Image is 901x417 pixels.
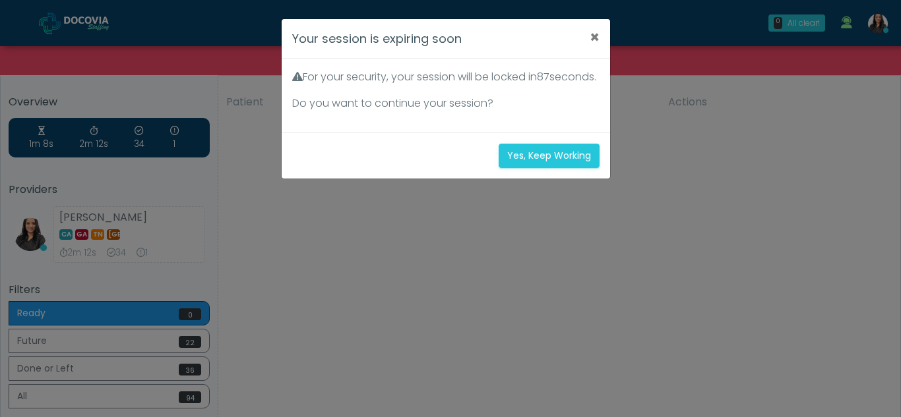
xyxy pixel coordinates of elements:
[292,30,462,47] h4: Your session is expiring soon
[579,19,610,56] button: ×
[499,144,600,168] button: Yes, Keep Working
[292,69,600,85] p: For your security, your session will be locked in seconds.
[537,69,549,84] span: 87
[292,96,600,111] p: Do you want to continue your session?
